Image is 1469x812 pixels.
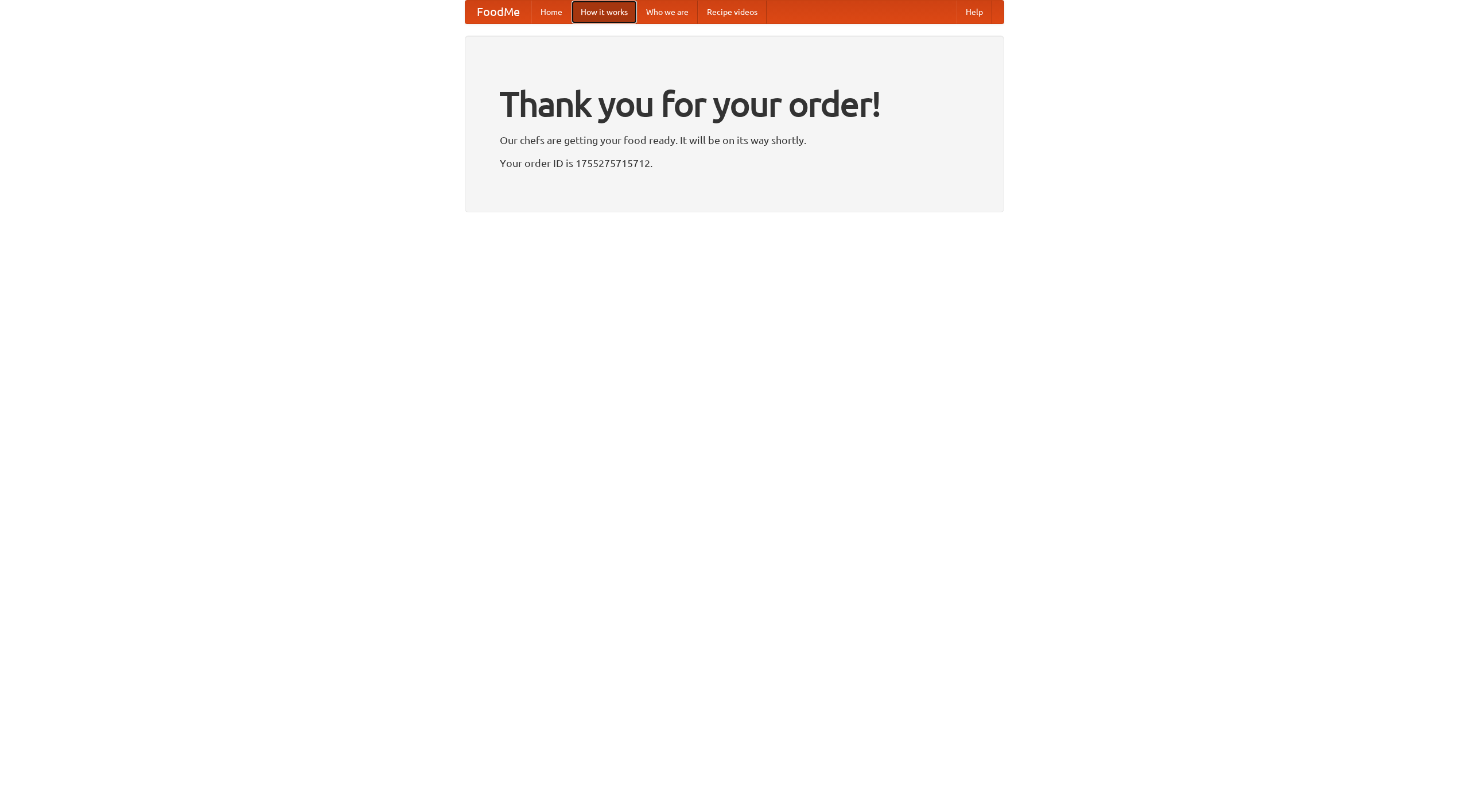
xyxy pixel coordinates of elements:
[465,1,531,24] a: FoodMe
[698,1,767,24] a: Recipe videos
[572,1,637,24] a: How it works
[500,76,969,131] h1: Thank you for your order!
[500,131,969,149] p: Our chefs are getting your food ready. It will be on its way shortly.
[500,154,969,172] p: Your order ID is 1755275715712.
[957,1,992,24] a: Help
[531,1,572,24] a: Home
[637,1,698,24] a: Who we are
